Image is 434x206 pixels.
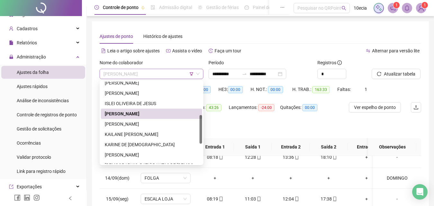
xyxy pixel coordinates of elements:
span: Controle de registros de ponto [17,112,77,117]
th: Entrada 1 [196,138,234,156]
span: Relatórios [17,40,37,45]
span: FOLGA [145,173,187,183]
span: youtube [166,49,171,53]
span: Ajustes da folha [17,70,49,75]
span: export [9,184,13,189]
label: Período [208,59,228,66]
span: search [341,6,346,11]
div: HELOISA DA SILVA LEAL [101,88,202,98]
span: Observações [373,143,411,150]
span: mobile [256,155,261,159]
div: FELIPE SARMENTO DE SOUZA [101,78,202,88]
div: Open Intercom Messenger [412,184,428,200]
span: Assista o vídeo [172,48,202,53]
span: lock [9,55,13,59]
span: history [208,49,213,53]
span: 00:00 [302,104,317,111]
span: JOAIS DOS SANTOS COSTA [103,69,199,79]
div: [PERSON_NAME] [105,79,198,86]
th: Saída 1 [234,138,272,156]
button: Ver espelho de ponto [349,102,401,112]
div: + [239,175,267,182]
span: Ocorrências [17,140,41,146]
span: reload [377,72,381,76]
div: [PERSON_NAME] [105,121,198,128]
th: Entrada 3 [348,138,385,156]
div: 17:38 [315,195,342,202]
span: left [68,196,73,201]
div: ISLEI OLIVEIRA DE JESUS [105,100,198,107]
span: 1 [424,3,426,7]
span: info-circle [337,60,342,65]
div: 13:36 [277,154,305,161]
div: + [353,154,380,161]
img: 73963 [416,3,426,13]
span: mobile [332,197,337,201]
span: Alternar para versão lite [372,48,420,53]
div: - [378,154,416,161]
span: mobile [294,197,299,201]
span: 1 [395,3,398,7]
div: KAYLAN SOUZA BRITO [101,150,202,160]
span: 00:00 [268,86,283,93]
span: Cadastros [17,26,38,31]
div: Quitações: [280,104,325,111]
span: 15/09(seg) [106,196,128,202]
span: Histórico de ajustes [143,34,182,39]
span: Faça um tour [215,48,241,53]
div: JULIANA TEIXEIRA DA CRUZ [101,119,202,129]
div: + [201,175,229,182]
span: file-done [151,5,155,10]
sup: 1 [393,2,400,8]
span: 43:26 [206,104,221,111]
span: ellipsis [280,5,285,10]
span: Administração [17,54,46,59]
div: LAIZ DANTAS DE JESUS [101,160,202,170]
span: Atualizar tabela [384,70,415,77]
div: Lançamentos: [229,104,280,111]
div: [PERSON_NAME] [105,90,198,97]
span: mobile [218,155,223,159]
span: dashboard [244,5,249,10]
div: H. NOT.: [251,86,292,93]
div: KARINE DE [DEMOGRAPHIC_DATA] [105,141,198,148]
span: Painel do DP [253,5,278,10]
span: swap [366,49,370,53]
div: - [378,195,416,202]
div: 12:28 [239,154,267,161]
span: to [242,71,247,76]
span: notification [390,5,396,11]
div: DOMINGO [378,175,416,182]
span: mobile [218,197,223,201]
div: [DEMOGRAPHIC_DATA] DANTAS DE [DEMOGRAPHIC_DATA] [105,162,198,169]
div: H. TRAB.: [292,86,337,93]
span: filter [190,72,193,76]
div: HE 3: [218,86,251,93]
span: Registros [317,59,342,66]
span: Ajustes rápidos [17,84,48,89]
div: JOAIS DOS SANTOS COSTA [101,109,202,119]
span: user-add [9,26,13,31]
div: [PERSON_NAME] [105,110,198,117]
div: + [277,175,305,182]
label: Nome do colaborador [100,59,147,66]
div: 08:18 [201,154,229,161]
span: sun [198,5,202,10]
div: 12:04 [277,195,305,202]
span: Admissão digital [159,5,192,10]
div: + [353,175,380,182]
span: Gestão de solicitações [17,126,61,131]
span: Exportações [17,184,42,189]
span: 14/09(dom) [105,175,129,181]
div: + [315,175,342,182]
th: Entrada 2 [272,138,310,156]
span: Ajustes de ponto [100,34,133,39]
span: mobile [256,197,261,201]
div: KAILANE ROBERTO DOS SANTOS [101,129,202,139]
div: ISLEI OLIVEIRA DE JESUS [101,98,202,109]
span: instagram [33,194,40,201]
th: Observações [368,138,416,156]
span: Link para registro rápido [17,169,66,174]
span: clock-circle [94,5,99,10]
span: file-text [101,49,106,53]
